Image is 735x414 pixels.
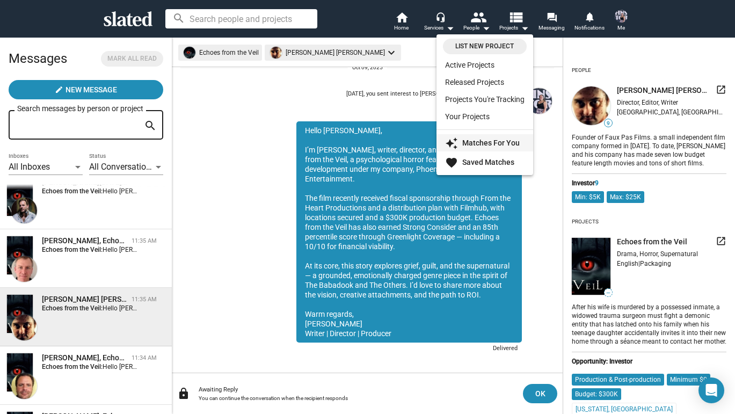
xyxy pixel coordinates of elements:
[445,137,458,150] mat-icon: auto_awesome
[436,108,533,125] a: Your Projects
[443,39,527,54] a: List New Project
[436,91,533,108] a: Projects You're Tracking
[436,74,533,91] a: Released Projects
[449,41,520,52] span: List New Project
[436,56,533,74] a: Active Projects
[462,139,520,147] strong: Matches For You
[462,158,514,166] strong: Saved Matches
[445,156,458,169] mat-icon: favorite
